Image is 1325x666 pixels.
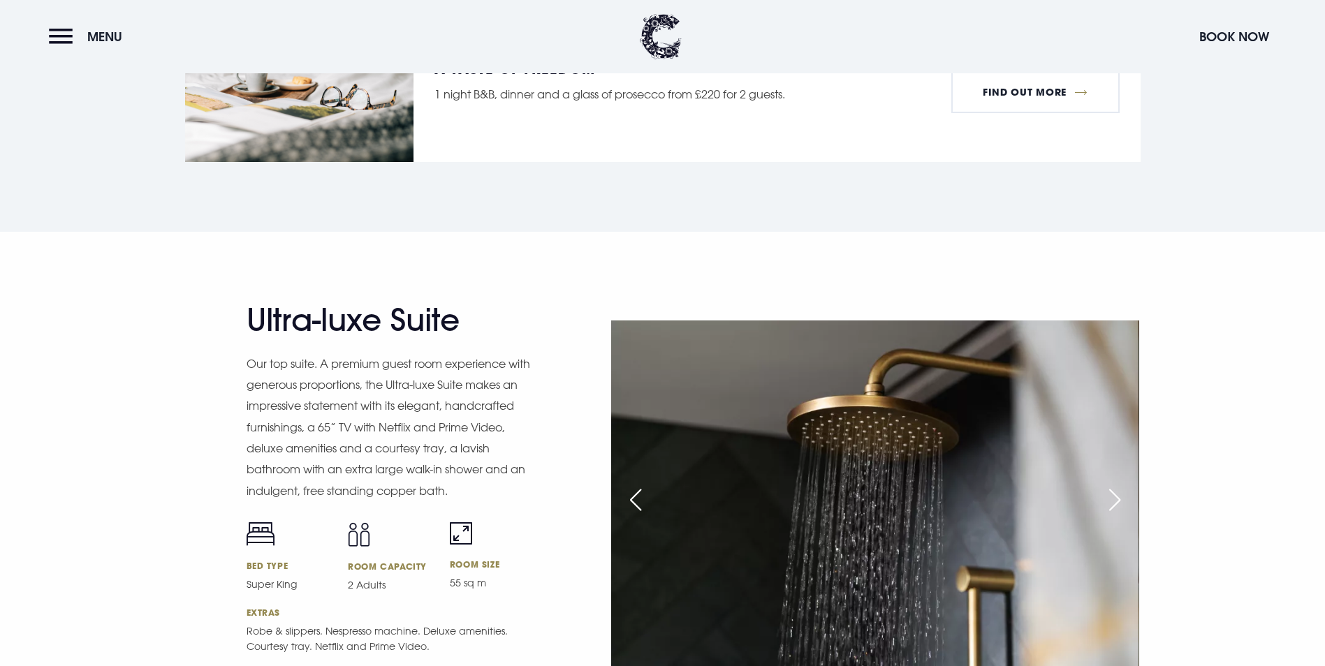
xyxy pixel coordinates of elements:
[450,575,535,591] p: 55 sq m
[87,29,122,45] span: Menu
[434,84,785,105] p: 1 night B&B, dinner and a glass of prosecco from £220 for 2 guests.
[247,522,274,546] img: Bed icon
[247,560,332,571] h6: Bed type
[951,71,1120,113] a: Find Out More
[247,353,533,502] p: Our top suite. A premium guest room experience with generous proportions, the Ultra-luxe Suite ma...
[1097,484,1132,515] div: Next slide
[640,14,682,59] img: Clandeboye Lodge
[450,558,535,570] h6: Room size
[247,302,519,339] h2: Ultra-luxe Suite
[247,577,332,592] p: Super King
[49,22,129,52] button: Menu
[247,607,535,618] h6: Extras
[434,60,785,77] h3: A taste of freedom
[618,484,653,515] div: Previous slide
[450,522,472,545] img: Room size icon
[1192,22,1276,52] button: Book Now
[348,561,433,572] h6: Room capacity
[348,522,370,547] img: Capacity icon
[348,577,433,593] p: 2 Adults
[247,623,533,654] p: Robe & slippers. Nespresso machine. Deluxe amenities. Courtesy tray. Netflix and Prime Video.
